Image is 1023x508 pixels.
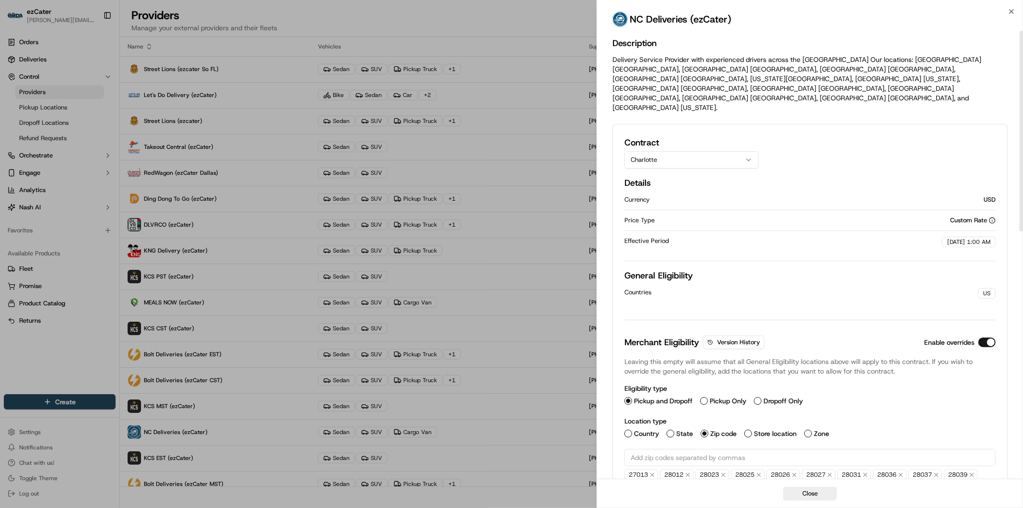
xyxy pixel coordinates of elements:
[660,469,694,481] span: 28012
[10,38,175,54] p: Welcome 👋
[624,237,942,245] div: Effective Period
[33,101,121,109] div: We're available if you need us!
[624,469,658,481] span: 27013
[612,12,628,27] img: NCDeliveries.png
[624,357,996,376] p: Leaving this empty will assume that all General Eligibility locations above will apply to this co...
[695,469,729,481] span: 28023
[944,469,977,481] span: 28039
[814,430,829,437] label: Zone
[634,430,659,437] label: Country
[942,237,996,247] div: [DATE] 1:00 AM
[710,398,746,404] label: Pickup Only
[624,384,996,393] h4: Eligibility type
[924,339,975,346] label: Enable overrides
[25,62,173,72] input: Got a question? Start typing here...
[978,288,996,299] div: US
[624,216,950,225] div: Price Type
[81,140,89,148] div: 💻
[624,336,699,349] h3: Merchant Eligibility
[703,336,764,349] button: Version History
[802,469,835,481] span: 28027
[676,430,693,437] label: State
[630,12,731,26] h2: NC Deliveries (ezCater)
[91,139,154,149] span: API Documentation
[612,36,1008,50] h2: Description
[710,430,737,437] label: Zip code
[908,469,942,481] span: 28037
[68,162,116,170] a: Powered byPylon
[95,163,116,170] span: Pylon
[950,216,996,225] div: Custom Rate
[33,92,157,101] div: Start new chat
[783,487,837,500] button: Close
[624,136,759,149] h2: Contract
[873,469,906,481] span: 28036
[624,176,996,190] h2: Details
[624,288,978,297] div: Countries
[634,398,693,404] label: Pickup and Dropoff
[19,139,73,149] span: Knowledge Base
[624,449,996,466] input: Add zip codes separated by commas
[77,135,158,153] a: 💻API Documentation
[10,10,29,29] img: Nash
[624,269,996,282] h2: General Eligibility
[766,469,800,481] span: 28026
[624,416,996,426] h4: Location type
[754,430,797,437] label: Store location
[984,195,996,204] div: USD
[163,95,175,106] button: Start new chat
[612,55,1008,112] p: Delivery Service Provider with experienced drivers across the [GEOGRAPHIC_DATA] Our locations: [G...
[10,140,17,148] div: 📗
[10,92,27,109] img: 1736555255976-a54dd68f-1ca7-489b-9aae-adbdc363a1c4
[624,195,984,204] div: Currency
[764,398,803,404] label: Dropoff Only
[837,469,871,481] span: 28031
[731,469,764,481] span: 28025
[6,135,77,153] a: 📗Knowledge Base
